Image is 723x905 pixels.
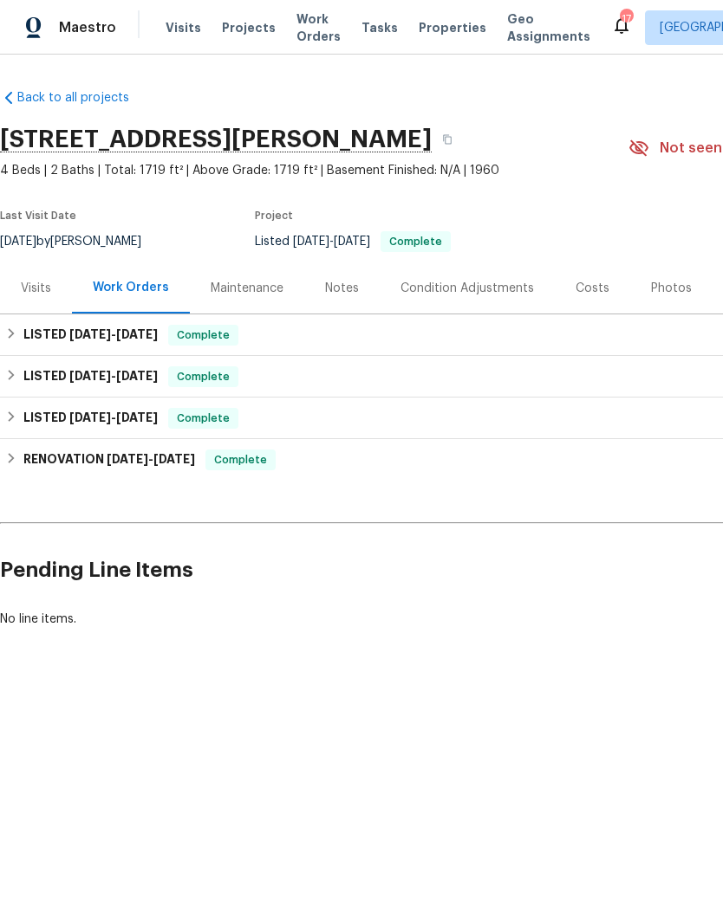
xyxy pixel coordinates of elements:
div: Maintenance [211,280,283,297]
span: [DATE] [153,453,195,465]
span: Projects [222,19,276,36]
span: Complete [170,410,237,427]
h6: LISTED [23,408,158,429]
span: [DATE] [334,236,370,248]
button: Copy Address [432,124,463,155]
span: [DATE] [107,453,148,465]
span: Maestro [59,19,116,36]
span: - [69,328,158,340]
div: Notes [325,280,359,297]
h6: LISTED [23,366,158,387]
span: Properties [419,19,486,36]
span: Geo Assignments [507,10,590,45]
span: [DATE] [116,328,158,340]
div: Photos [651,280,692,297]
span: [DATE] [69,411,111,423]
span: Complete [382,236,449,247]
span: [DATE] [116,411,158,423]
span: [DATE] [116,370,158,382]
span: Work Orders [296,10,341,45]
span: Visits [166,19,201,36]
span: [DATE] [69,328,111,340]
span: - [69,370,158,382]
div: Work Orders [93,279,169,296]
span: Project [255,210,293,221]
div: Costs [576,280,609,297]
h6: LISTED [23,325,158,346]
div: Visits [21,280,51,297]
span: - [293,236,370,248]
span: Tasks [361,22,398,34]
span: Listed [255,236,451,248]
div: 17 [620,10,632,28]
span: - [69,411,158,423]
span: Complete [170,368,237,385]
h6: RENOVATION [23,449,195,470]
span: [DATE] [293,236,329,248]
span: Complete [207,451,274,469]
span: Complete [170,326,237,344]
div: Condition Adjustments [401,280,534,297]
span: [DATE] [69,370,111,382]
span: - [107,453,195,465]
